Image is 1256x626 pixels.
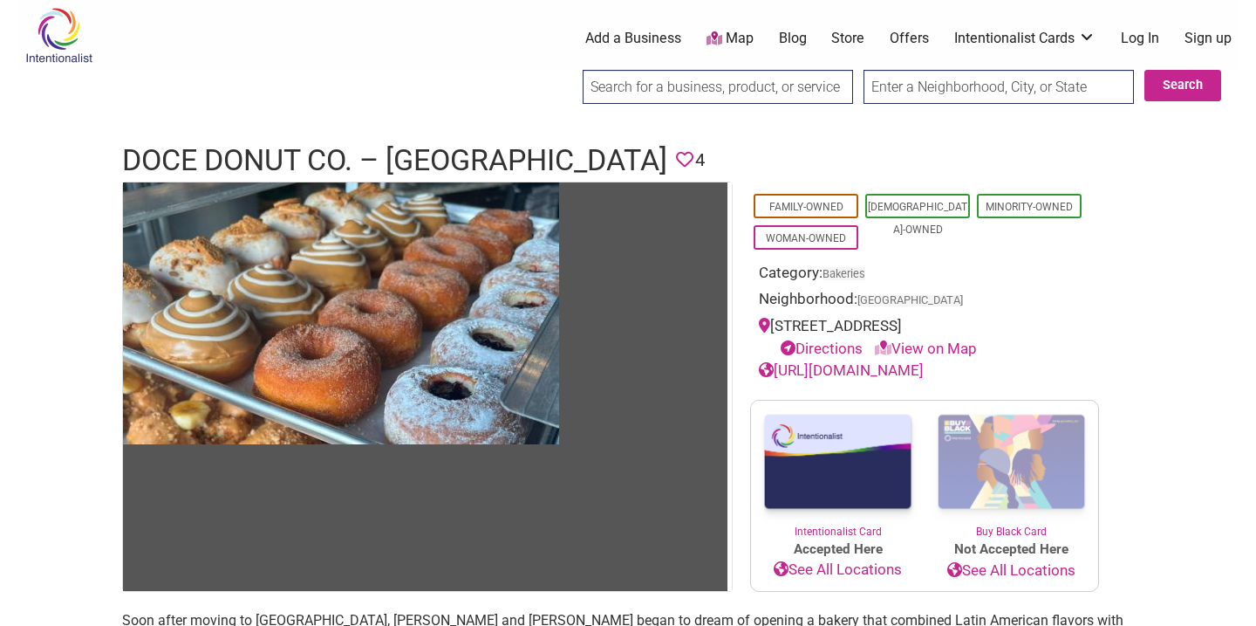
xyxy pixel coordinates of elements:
[1144,70,1221,101] button: Search
[751,401,925,524] img: Intentionalist Card
[1121,29,1159,48] a: Log In
[781,340,863,357] a: Directions
[925,401,1098,540] a: Buy Black Card
[875,340,977,357] a: View on Map
[863,70,1134,104] input: Enter a Neighborhood, City, or State
[890,29,929,48] a: Offers
[123,182,559,444] img: Doce Donut Co.
[831,29,864,48] a: Store
[759,288,1090,315] div: Neighborhood:
[695,147,705,174] span: 4
[1184,29,1232,48] a: Sign up
[986,201,1073,213] a: Minority-Owned
[759,262,1090,289] div: Category:
[751,401,925,540] a: Intentionalist Card
[759,361,924,379] a: [URL][DOMAIN_NAME]
[585,29,681,48] a: Add a Business
[779,29,807,48] a: Blog
[868,201,967,236] a: [DEMOGRAPHIC_DATA]-Owned
[766,232,846,244] a: Woman-Owned
[706,29,754,49] a: Map
[823,267,865,280] a: Bakeries
[122,140,667,182] h1: DOCE Donut Co. – [GEOGRAPHIC_DATA]
[751,540,925,560] span: Accepted Here
[583,70,853,104] input: Search for a business, product, or service
[954,29,1096,48] a: Intentionalist Cards
[17,7,100,64] img: Intentionalist
[751,559,925,581] a: See All Locations
[925,401,1098,525] img: Buy Black Card
[925,540,1098,560] span: Not Accepted Here
[857,295,963,306] span: [GEOGRAPHIC_DATA]
[759,315,1090,360] div: [STREET_ADDRESS]
[769,201,843,213] a: Family-Owned
[925,560,1098,582] a: See All Locations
